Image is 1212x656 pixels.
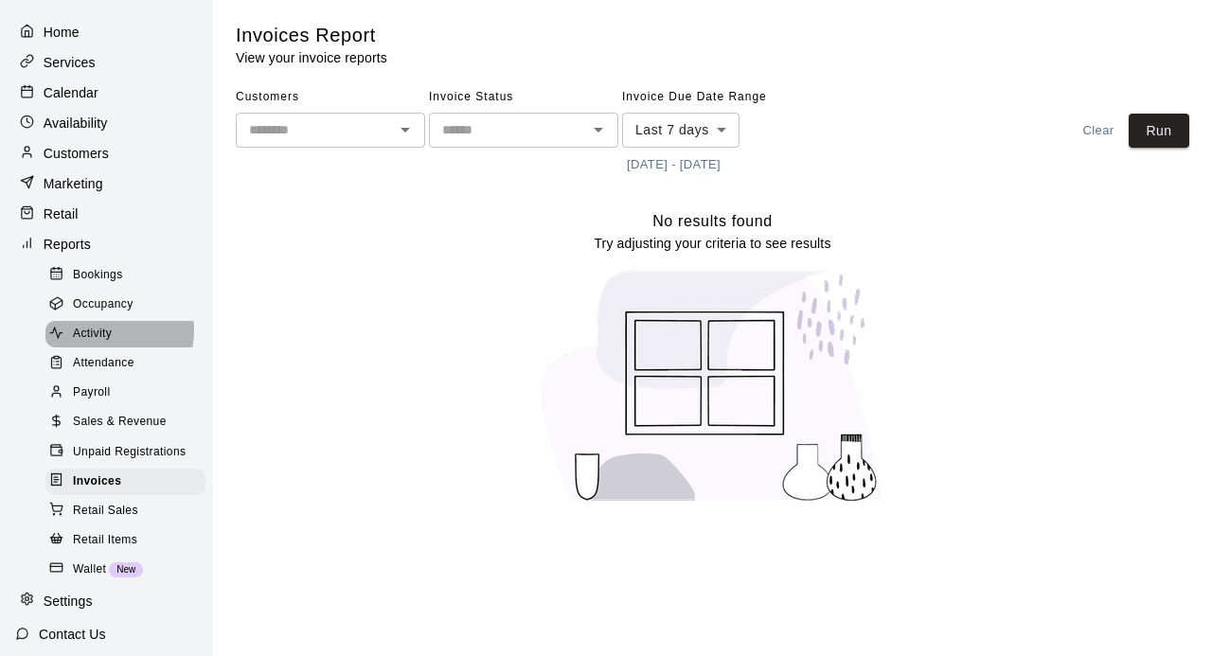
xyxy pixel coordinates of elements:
p: Marketing [44,174,103,193]
span: Occupancy [73,295,134,314]
a: Retail [15,200,198,228]
a: WalletNew [45,555,213,584]
h6: No results found [652,209,773,234]
div: Retail Items [45,527,205,554]
a: Home [15,18,198,46]
span: Retail Items [73,531,137,550]
span: Sales & Revenue [73,413,167,432]
a: Unpaid Registrations [45,437,213,467]
button: Run [1129,114,1189,149]
a: Settings [15,587,198,615]
p: Settings [44,592,93,611]
a: Calendar [15,79,198,107]
p: Home [44,23,80,42]
p: Contact Us [39,625,106,644]
p: Retail [44,204,79,223]
a: Payroll [45,379,213,408]
p: Customers [44,144,109,163]
a: Reports [15,230,198,258]
span: Bookings [73,266,123,285]
p: View your invoice reports [236,48,387,67]
a: Sales & Revenue [45,408,213,437]
div: Activity [45,321,205,347]
a: Retail Items [45,525,213,555]
h5: Invoices Report [236,23,387,48]
p: Calendar [44,83,98,102]
span: Invoice Due Date Range [622,82,788,113]
div: Occupancy [45,292,205,318]
button: Open [392,116,419,143]
div: Payroll [45,380,205,406]
a: Activity [45,320,213,349]
p: Try adjusting your criteria to see results [594,234,830,253]
span: Activity [73,325,112,344]
a: Services [15,48,198,77]
div: Retail Sales [45,498,205,524]
div: Invoices [45,469,205,495]
span: Customers [236,82,425,113]
div: WalletNew [45,557,205,583]
span: Attendance [73,354,134,373]
span: Retail Sales [73,502,138,521]
div: Unpaid Registrations [45,439,205,466]
span: Invoices [73,472,121,491]
a: Retail Sales [45,496,213,525]
a: Invoices [45,467,213,496]
a: Customers [15,139,198,168]
div: Bookings [45,262,205,289]
span: Invoice Status [429,82,618,113]
button: Clear [1068,114,1129,149]
div: Sales & Revenue [45,409,205,435]
div: Last 7 days [622,113,740,148]
span: Unpaid Registrations [73,443,186,462]
img: No results found [524,253,902,519]
a: Occupancy [45,290,213,319]
div: Attendance [45,350,205,377]
p: Services [44,53,96,72]
p: Availability [44,114,108,133]
a: Availability [15,109,198,137]
a: Bookings [45,260,213,290]
a: Attendance [45,349,213,379]
span: Payroll [73,383,110,402]
span: New [109,564,143,575]
a: Marketing [15,169,198,198]
p: Reports [44,235,91,254]
span: Wallet [73,560,106,579]
button: [DATE] - [DATE] [622,151,725,180]
button: Open [585,116,612,143]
